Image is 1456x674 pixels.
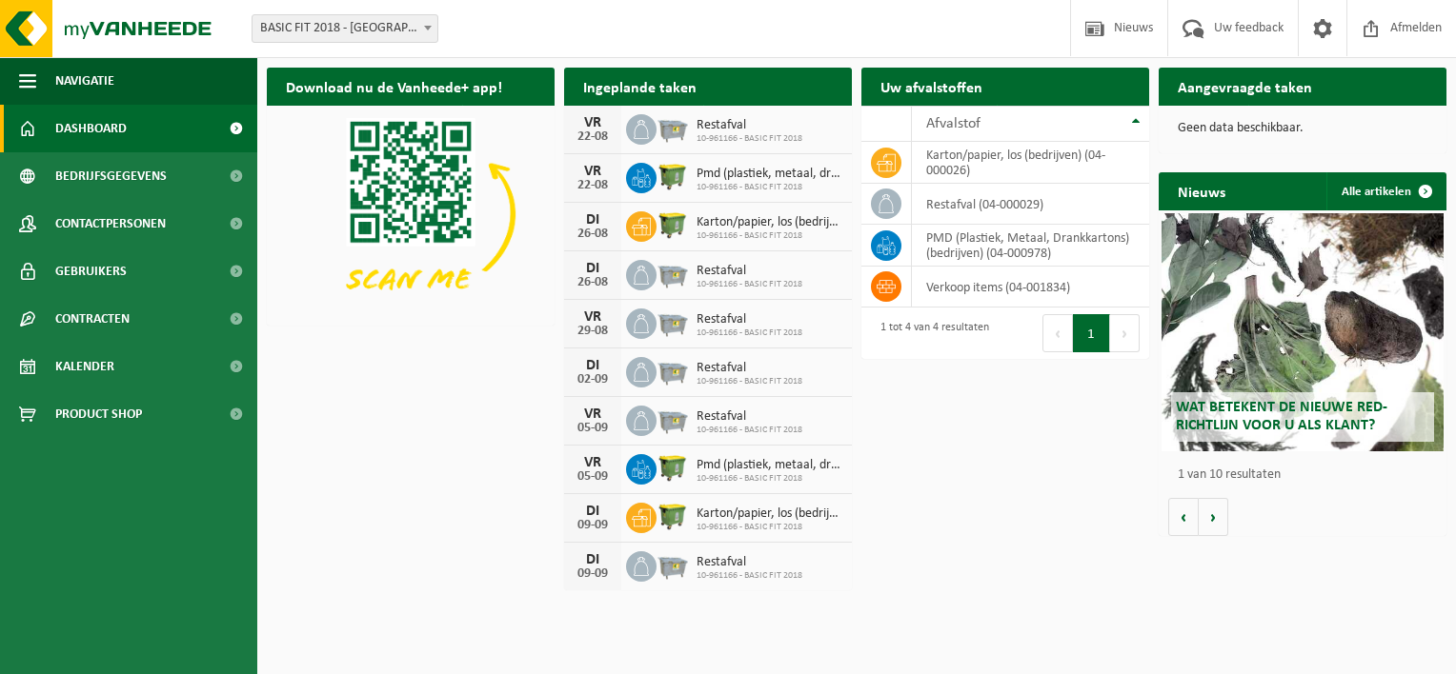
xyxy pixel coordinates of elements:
span: Pmd (plastiek, metaal, drankkartons) (bedrijven) [697,167,842,182]
span: Contracten [55,295,130,343]
span: Restafval [697,264,802,279]
span: 10-961166 - BASIC FIT 2018 [697,522,842,533]
span: Restafval [697,409,802,425]
div: VR [574,115,612,130]
div: VR [574,309,612,325]
p: Geen data beschikbaar. [1178,122,1427,135]
p: 1 van 10 resultaten [1178,468,1437,482]
td: verkoop items (04-001834) [912,267,1149,307]
span: Dashboard [55,105,127,152]
button: Previous [1042,314,1073,352]
img: WB-1100-HPE-GN-51 [657,451,689,484]
div: 05-09 [574,422,612,435]
div: DI [574,212,612,228]
span: 10-961166 - BASIC FIT 2018 [697,182,842,193]
span: 10-961166 - BASIC FIT 2018 [697,279,802,290]
div: 29-08 [574,325,612,338]
span: Gebruikers [55,248,127,295]
td: restafval (04-000029) [912,184,1149,225]
div: DI [574,552,612,567]
span: BASIC FIT 2018 - GENT [253,15,437,42]
img: WB-1100-HPE-GN-51 [657,160,689,192]
span: 10-961166 - BASIC FIT 2018 [697,133,802,145]
h2: Nieuws [1159,172,1244,209]
div: 26-08 [574,228,612,241]
img: WB-2500-GAL-GY-04 [657,306,689,338]
td: karton/papier, los (bedrijven) (04-000026) [912,142,1149,184]
h2: Download nu de Vanheede+ app! [267,68,521,105]
span: Restafval [697,312,802,327]
div: DI [574,358,612,373]
button: Volgende [1199,498,1228,536]
span: 10-961166 - BASIC FIT 2018 [697,425,802,436]
span: Restafval [697,555,802,570]
span: 10-961166 - BASIC FIT 2018 [697,570,802,582]
div: VR [574,406,612,422]
span: Karton/papier, los (bedrijven) [697,506,842,522]
span: Restafval [697,118,802,133]
h2: Ingeplande taken [564,68,716,105]
span: 10-961166 - BASIC FIT 2018 [697,230,842,242]
img: WB-1100-HPE-GN-51 [657,500,689,532]
div: 09-09 [574,567,612,581]
div: 05-09 [574,470,612,484]
span: Contactpersonen [55,200,166,248]
span: Pmd (plastiek, metaal, drankkartons) (bedrijven) [697,458,842,473]
div: DI [574,504,612,519]
div: 1 tot 4 van 4 resultaten [871,312,989,354]
td: PMD (Plastiek, Metaal, Drankkartons) (bedrijven) (04-000978) [912,225,1149,267]
a: Alle artikelen [1326,172,1445,210]
span: 10-961166 - BASIC FIT 2018 [697,327,802,339]
h2: Aangevraagde taken [1159,68,1331,105]
span: Kalender [55,343,114,390]
img: WB-1100-HPE-GN-51 [657,208,689,241]
span: 10-961166 - BASIC FIT 2018 [697,376,802,387]
div: DI [574,261,612,276]
div: 26-08 [574,276,612,289]
div: 09-09 [574,519,612,532]
span: 10-961166 - BASIC FIT 2018 [697,473,842,485]
button: Vorige [1168,498,1199,536]
span: Restafval [697,361,802,376]
img: WB-2500-GAL-GY-04 [657,354,689,387]
div: 02-09 [574,373,612,387]
img: WB-2500-GAL-GY-04 [657,111,689,144]
span: Bedrijfsgegevens [55,152,167,200]
div: 22-08 [574,179,612,192]
span: Karton/papier, los (bedrijven) [697,215,842,230]
span: Afvalstof [926,116,981,131]
img: WB-2500-GAL-GY-04 [657,548,689,581]
span: Wat betekent de nieuwe RED-richtlijn voor u als klant? [1176,400,1387,433]
div: VR [574,164,612,179]
button: 1 [1073,314,1110,352]
span: Product Shop [55,390,142,438]
span: BASIC FIT 2018 - GENT [252,14,438,43]
span: Navigatie [55,57,114,105]
button: Next [1110,314,1140,352]
img: Download de VHEPlus App [267,106,555,322]
div: 22-08 [574,130,612,144]
img: WB-2500-GAL-GY-04 [657,403,689,435]
a: Wat betekent de nieuwe RED-richtlijn voor u als klant? [1162,213,1444,451]
h2: Uw afvalstoffen [861,68,1001,105]
div: VR [574,455,612,470]
img: WB-2500-GAL-GY-04 [657,257,689,289]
